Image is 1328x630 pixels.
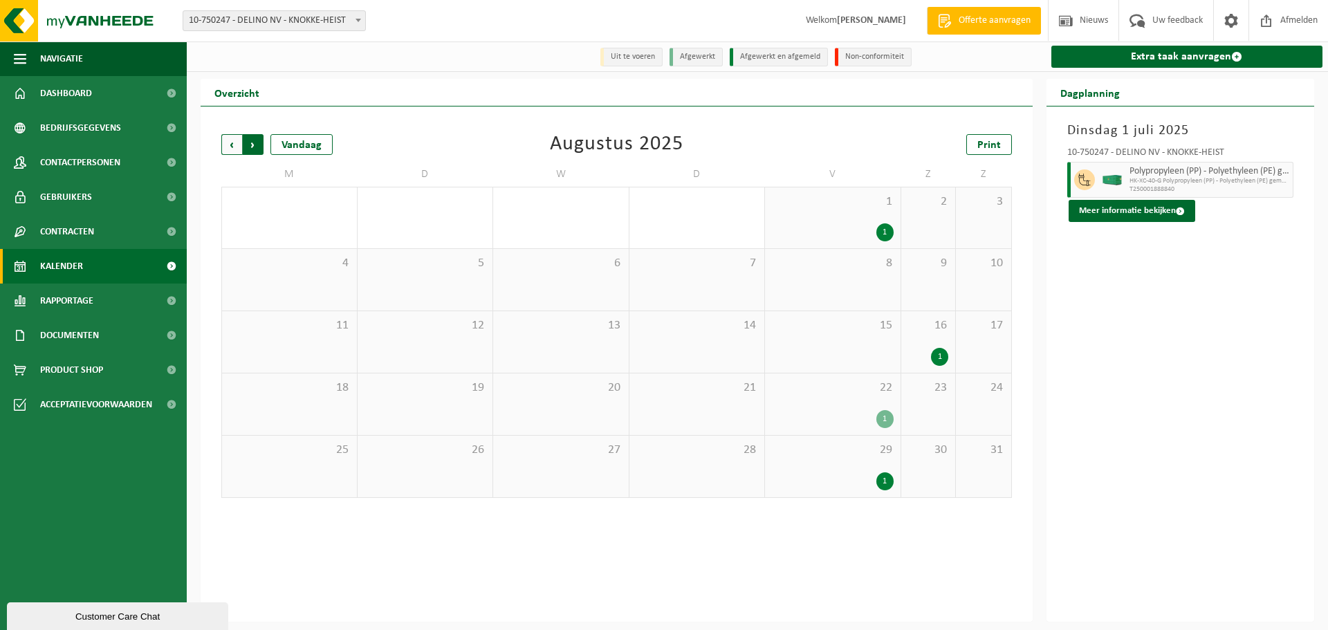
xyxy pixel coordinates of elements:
[221,134,242,155] span: Vorige
[183,10,366,31] span: 10-750247 - DELINO NV - KNOKKE-HEIST
[963,443,1004,458] span: 31
[221,162,358,187] td: M
[1051,46,1323,68] a: Extra taak aanvragen
[1046,79,1134,106] h2: Dagplanning
[40,111,121,145] span: Bedrijfsgegevens
[1067,120,1294,141] h3: Dinsdag 1 juli 2025
[500,443,622,458] span: 27
[963,256,1004,271] span: 10
[1102,175,1123,185] img: HK-XC-40-GN-00
[927,7,1041,35] a: Offerte aanvragen
[837,15,906,26] strong: [PERSON_NAME]
[901,162,957,187] td: Z
[229,318,350,333] span: 11
[40,353,103,387] span: Product Shop
[670,48,723,66] li: Afgewerkt
[772,318,894,333] span: 15
[365,380,486,396] span: 19
[963,194,1004,210] span: 3
[500,318,622,333] span: 13
[765,162,901,187] td: V
[500,380,622,396] span: 20
[955,14,1034,28] span: Offerte aanvragen
[908,194,949,210] span: 2
[550,134,683,155] div: Augustus 2025
[229,380,350,396] span: 18
[908,443,949,458] span: 30
[40,180,92,214] span: Gebruikers
[636,380,758,396] span: 21
[600,48,663,66] li: Uit te voeren
[1129,166,1290,177] span: Polypropyleen (PP) - Polyethyleen (PE) gemengd, hard, gekleurd
[876,472,894,490] div: 1
[730,48,828,66] li: Afgewerkt en afgemeld
[636,256,758,271] span: 7
[908,256,949,271] span: 9
[1129,177,1290,185] span: HK-XC-40-G Polypropyleen (PP) - Polyethyleen (PE) gemengd, h
[493,162,629,187] td: W
[7,600,231,630] iframe: chat widget
[243,134,264,155] span: Volgende
[908,380,949,396] span: 23
[40,284,93,318] span: Rapportage
[629,162,766,187] td: D
[229,443,350,458] span: 25
[365,256,486,271] span: 5
[636,443,758,458] span: 28
[40,76,92,111] span: Dashboard
[963,318,1004,333] span: 17
[40,318,99,353] span: Documenten
[772,443,894,458] span: 29
[876,223,894,241] div: 1
[772,256,894,271] span: 8
[977,140,1001,151] span: Print
[201,79,273,106] h2: Overzicht
[40,387,152,422] span: Acceptatievoorwaarden
[636,318,758,333] span: 14
[40,214,94,249] span: Contracten
[908,318,949,333] span: 16
[1129,185,1290,194] span: T250001888840
[772,194,894,210] span: 1
[500,256,622,271] span: 6
[835,48,912,66] li: Non-conformiteit
[358,162,494,187] td: D
[931,348,948,366] div: 1
[365,318,486,333] span: 12
[40,145,120,180] span: Contactpersonen
[1067,148,1294,162] div: 10-750247 - DELINO NV - KNOKKE-HEIST
[772,380,894,396] span: 22
[876,410,894,428] div: 1
[183,11,365,30] span: 10-750247 - DELINO NV - KNOKKE-HEIST
[40,41,83,76] span: Navigatie
[40,249,83,284] span: Kalender
[1069,200,1195,222] button: Meer informatie bekijken
[365,443,486,458] span: 26
[270,134,333,155] div: Vandaag
[956,162,1011,187] td: Z
[229,256,350,271] span: 4
[966,134,1012,155] a: Print
[963,380,1004,396] span: 24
